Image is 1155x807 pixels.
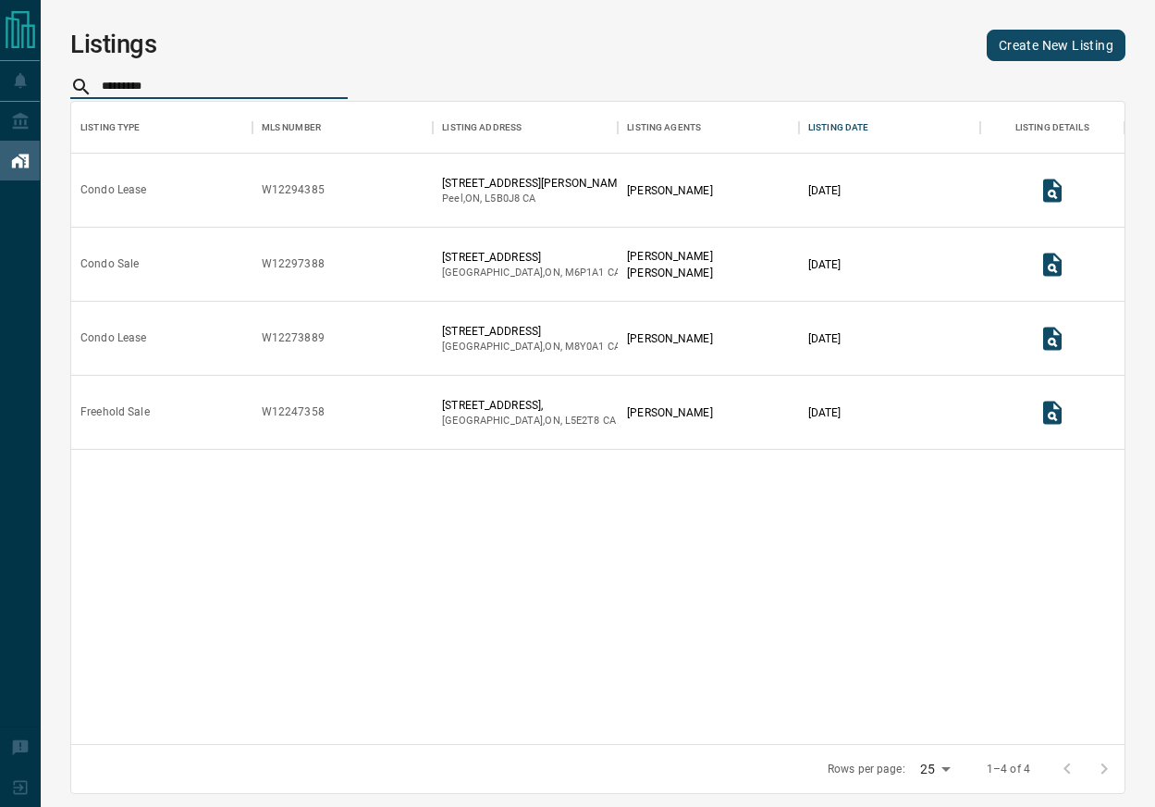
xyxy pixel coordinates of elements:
[565,341,605,353] span: m8y0a1
[262,102,321,154] div: MLS Number
[1034,246,1071,283] button: View Listing Details
[828,762,905,777] p: Rows per page:
[442,266,621,280] p: [GEOGRAPHIC_DATA] , ON , CA
[80,102,141,154] div: Listing Type
[980,102,1125,154] div: Listing Details
[808,256,842,273] p: [DATE]
[80,404,150,420] div: Freehold Sale
[252,102,434,154] div: MLS Number
[71,102,252,154] div: Listing Type
[808,102,869,154] div: Listing Date
[442,175,626,192] p: [STREET_ADDRESS][PERSON_NAME]
[618,102,799,154] div: Listing Agents
[262,330,325,346] div: W12273889
[808,182,842,199] p: [DATE]
[808,330,842,347] p: [DATE]
[262,404,325,420] div: W12247358
[262,256,325,272] div: W12297388
[1034,394,1071,431] button: View Listing Details
[433,102,618,154] div: Listing Address
[442,249,621,266] p: [STREET_ADDRESS]
[627,330,712,347] p: [PERSON_NAME]
[262,182,325,198] div: W12294385
[565,415,600,427] span: l5e2t8
[1015,102,1089,154] div: Listing Details
[442,397,616,414] p: [STREET_ADDRESS],
[627,102,701,154] div: Listing Agents
[987,762,1030,777] p: 1–4 of 4
[627,404,712,421] p: [PERSON_NAME]
[70,30,157,59] h1: Listings
[442,102,522,154] div: Listing Address
[1034,172,1071,209] button: View Listing Details
[485,192,520,205] span: l5b0j8
[80,182,146,198] div: Condo Lease
[80,256,139,272] div: Condo Sale
[442,414,616,428] p: [GEOGRAPHIC_DATA] , ON , CA
[80,330,146,346] div: Condo Lease
[627,265,712,281] p: [PERSON_NAME]
[442,192,626,206] p: Peel , ON , CA
[808,404,842,421] p: [DATE]
[565,267,605,279] span: m6p1a1
[987,30,1125,61] a: Create New Listing
[1034,320,1071,357] button: View Listing Details
[913,756,957,783] div: 25
[627,248,712,265] p: [PERSON_NAME]
[799,102,980,154] div: Listing Date
[627,182,712,199] p: [PERSON_NAME]
[442,340,621,354] p: [GEOGRAPHIC_DATA] , ON , CA
[442,323,621,340] p: [STREET_ADDRESS]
